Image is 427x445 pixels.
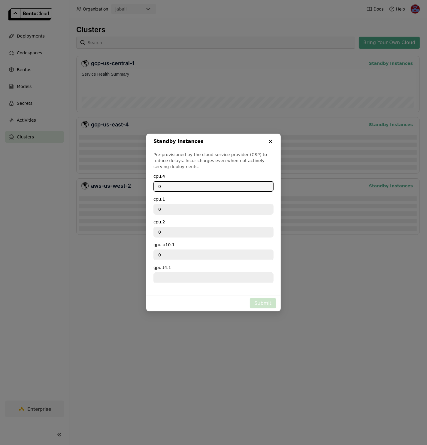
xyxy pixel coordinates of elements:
div: cpu.4 [153,174,274,179]
button: Submit [250,298,276,308]
div: dialog [146,134,281,311]
div: gpu.a10.1 [153,242,274,247]
div: cpu.1 [153,197,274,201]
div: gpu.t4.1 [153,265,274,270]
p: Pre-provisioned by the cloud service provider (CSP) to reduce delays. Incur charges even when not... [153,152,274,170]
div: cpu.2 [153,219,274,224]
div: Standby Instances [146,134,281,149]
